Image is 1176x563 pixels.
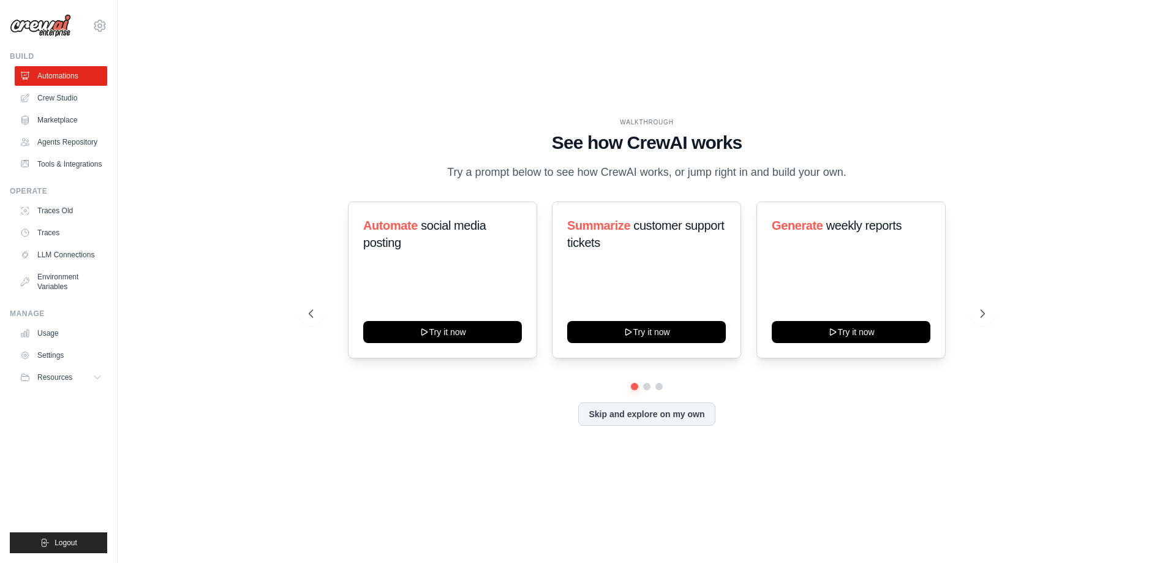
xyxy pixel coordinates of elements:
[567,219,630,232] span: Summarize
[10,309,107,319] div: Manage
[15,201,107,221] a: Traces Old
[15,223,107,243] a: Traces
[826,219,901,232] span: weekly reports
[15,368,107,387] button: Resources
[363,219,486,249] span: social media posting
[15,66,107,86] a: Automations
[363,219,418,232] span: Automate
[15,346,107,365] a: Settings
[37,372,72,382] span: Resources
[10,51,107,61] div: Build
[15,245,107,265] a: LLM Connections
[10,532,107,553] button: Logout
[10,14,71,37] img: Logo
[309,118,985,127] div: WALKTHROUGH
[15,323,107,343] a: Usage
[578,402,715,426] button: Skip and explore on my own
[55,538,77,548] span: Logout
[363,321,522,343] button: Try it now
[309,132,985,154] h1: See how CrewAI works
[567,321,726,343] button: Try it now
[772,219,823,232] span: Generate
[15,132,107,152] a: Agents Repository
[15,154,107,174] a: Tools & Integrations
[10,186,107,196] div: Operate
[567,219,724,249] span: customer support tickets
[15,110,107,130] a: Marketplace
[441,164,853,181] p: Try a prompt below to see how CrewAI works, or jump right in and build your own.
[772,321,930,343] button: Try it now
[15,88,107,108] a: Crew Studio
[15,267,107,297] a: Environment Variables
